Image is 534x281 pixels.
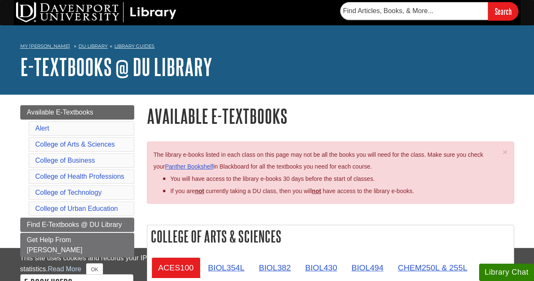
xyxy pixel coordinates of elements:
[27,221,122,228] span: Find E-Textbooks @ DU Library
[35,125,49,132] a: Alert
[16,2,176,22] img: DU Library
[195,188,204,194] strong: not
[171,188,414,194] span: If you are currently taking a DU class, then you will have access to the library e-books.
[147,225,514,248] h2: College of Arts & Sciences
[79,43,108,49] a: DU Library
[20,54,212,80] a: E-Textbooks @ DU Library
[312,188,321,194] u: not
[165,163,213,170] a: Panther Bookshelf
[252,257,298,278] a: BIOL382
[147,105,514,127] h1: Available E-Textbooks
[35,173,125,180] a: College of Health Professions
[35,189,102,196] a: College of Technology
[479,264,534,281] button: Library Chat
[35,141,115,148] a: College of Arts & Sciences
[20,218,134,232] a: Find E-Textbooks @ DU Library
[27,236,83,254] span: Get Help From [PERSON_NAME]
[35,205,118,212] a: College of Urban Education
[340,2,518,20] form: Searches DU Library's articles, books, and more
[20,43,70,50] a: My [PERSON_NAME]
[298,257,344,278] a: BIOL430
[20,233,134,257] a: Get Help From [PERSON_NAME]
[201,257,251,278] a: BIOL354L
[171,175,375,182] span: You will have access to the library e-books 30 days before the start of classes.
[345,257,390,278] a: BIOL494
[152,257,201,278] a: ACES100
[154,151,483,170] span: The library e-books listed in each class on this page may not be all the books you will need for ...
[502,147,507,157] span: ×
[488,2,518,20] input: Search
[20,105,134,120] a: Available E-Textbooks
[340,2,488,20] input: Find Articles, Books, & More...
[27,109,93,116] span: Available E-Textbooks
[35,157,95,164] a: College of Business
[114,43,155,49] a: Library Guides
[20,41,514,54] nav: breadcrumb
[391,257,474,278] a: CHEM250L & 255L
[502,147,507,156] button: Close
